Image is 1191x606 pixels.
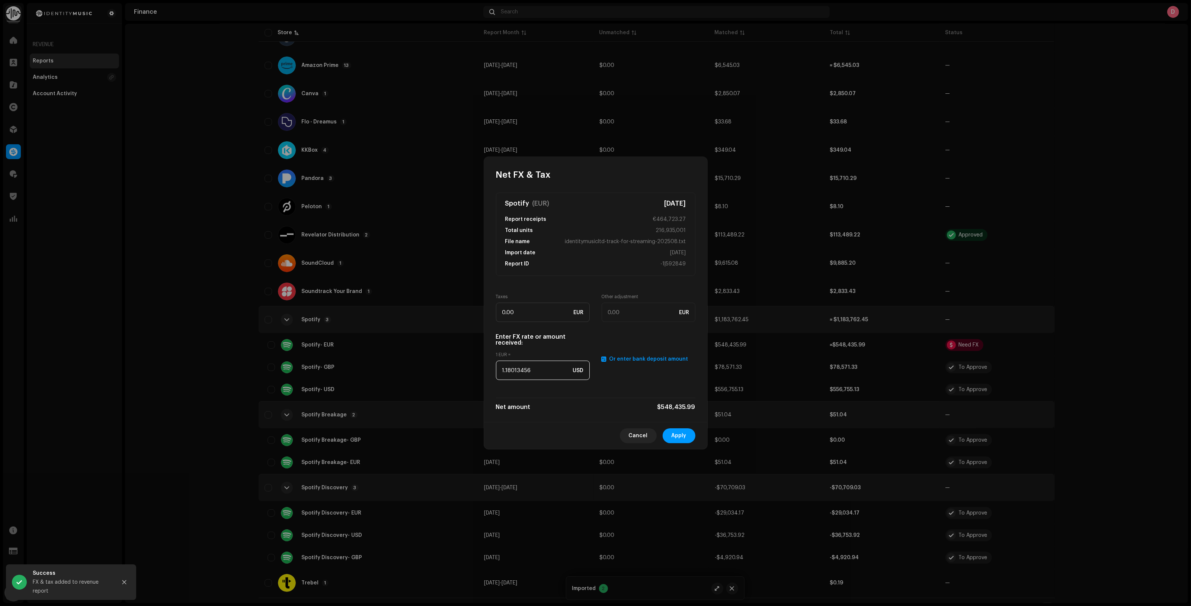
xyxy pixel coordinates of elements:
strong: Report receipts [502,214,550,225]
span: EUR [679,310,689,316]
span: Net FX & Tax [496,169,551,181]
div: Open Intercom Messenger [4,584,22,602]
label: Taxes [496,294,508,300]
strong: Import date [502,247,539,258]
label: 1 EUR = [496,352,511,358]
span: EUR [574,310,584,316]
span: (EUR) [529,200,553,207]
div: FX & tax added to revenue report [33,578,111,596]
button: Close [117,575,132,590]
span: Or enter bank deposit amount [609,357,688,362]
button: Cancel [620,428,657,443]
div: Success [33,569,111,578]
span: Cancel [629,428,648,443]
span: Apply [672,428,686,443]
div: $548,435.99 [657,404,695,410]
strong: Report ID [502,258,532,270]
span: [DATE] [667,247,689,258]
strong: Spotify [502,199,556,208]
span: USD [573,368,584,374]
input: Taxes amount [496,303,590,322]
span: -1|592849 [658,258,689,270]
label: Other adjustment [602,294,638,300]
span: 216,935,001 [653,225,689,236]
button: Apply [663,428,695,443]
span: €464,723.27 [650,214,689,225]
span: identitymusicltd-track-for-streaming-202508.txt [562,236,689,247]
div: Net amount [496,404,531,410]
div: Enter FX rate or amount received: [496,334,590,346]
strong: File name [502,236,533,247]
strong: [DATE] [662,199,689,208]
strong: Total units [502,225,536,236]
input: Deposit amount [496,361,590,380]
